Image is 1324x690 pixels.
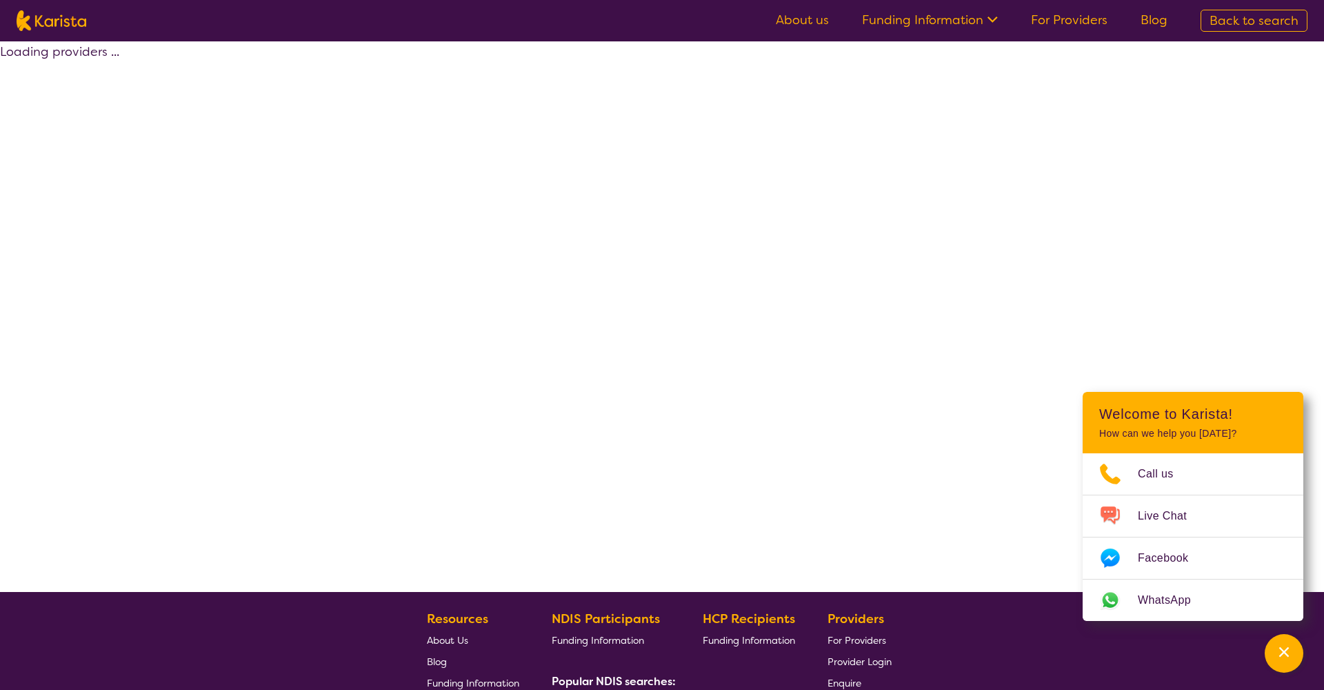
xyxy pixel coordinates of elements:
span: Live Chat [1138,506,1203,526]
span: Facebook [1138,548,1205,569]
p: How can we help you [DATE]? [1099,428,1287,440]
a: Blog [1141,12,1167,28]
b: Popular NDIS searches: [552,674,676,689]
a: Funding Information [862,12,998,28]
span: Enquire [827,677,861,689]
span: Funding Information [703,634,795,647]
a: Funding Information [703,629,795,651]
b: Resources [427,611,488,627]
a: For Providers [1031,12,1107,28]
span: WhatsApp [1138,590,1207,611]
b: Providers [827,611,884,627]
span: Back to search [1210,12,1298,29]
a: Funding Information [552,629,670,651]
b: NDIS Participants [552,611,660,627]
span: Funding Information [552,634,644,647]
span: Provider Login [827,655,892,668]
a: Provider Login [827,651,892,672]
img: Karista logo [17,10,86,31]
a: Blog [427,651,519,672]
a: Back to search [1201,10,1307,32]
a: About Us [427,629,519,651]
a: About us [776,12,829,28]
a: For Providers [827,629,892,651]
span: Blog [427,655,447,668]
span: Funding Information [427,677,519,689]
b: HCP Recipients [703,611,795,627]
ul: Choose channel [1083,453,1303,621]
a: Web link opens in a new tab. [1083,580,1303,621]
span: About Us [427,634,468,647]
div: Channel Menu [1083,392,1303,621]
h2: Welcome to Karista! [1099,406,1287,422]
button: Channel Menu [1265,634,1303,673]
span: Call us [1138,464,1190,484]
span: For Providers [827,634,886,647]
